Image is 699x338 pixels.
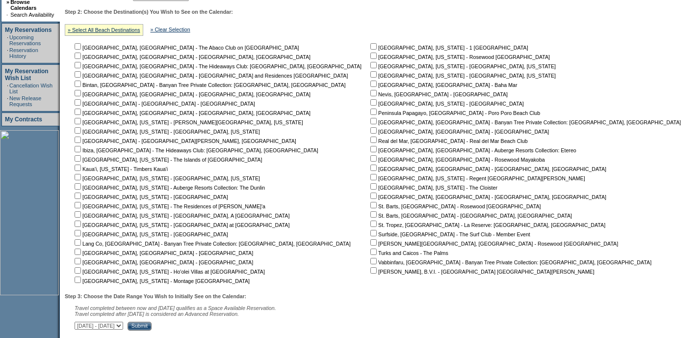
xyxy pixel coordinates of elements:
a: » Clear Selection [151,27,190,32]
nobr: [GEOGRAPHIC_DATA], [US_STATE] - [GEOGRAPHIC_DATA], [US_STATE] [73,175,260,181]
nobr: [GEOGRAPHIC_DATA], [US_STATE] - [GEOGRAPHIC_DATA] [73,194,228,200]
nobr: Turks and Caicos - The Palms [368,250,448,256]
nobr: [GEOGRAPHIC_DATA], [GEOGRAPHIC_DATA] - [GEOGRAPHIC_DATA] [73,259,253,265]
nobr: [GEOGRAPHIC_DATA], [GEOGRAPHIC_DATA] - [GEOGRAPHIC_DATA] [368,129,549,135]
nobr: [GEOGRAPHIC_DATA], [GEOGRAPHIC_DATA] - Banyan Tree Private Collection: [GEOGRAPHIC_DATA], [GEOGRA... [368,119,681,125]
nobr: [GEOGRAPHIC_DATA], [US_STATE] - [GEOGRAPHIC_DATA], A [GEOGRAPHIC_DATA] [73,213,289,219]
nobr: Kaua'i, [US_STATE] - Timbers Kaua'i [73,166,168,172]
nobr: Real del Mar, [GEOGRAPHIC_DATA] - Real del Mar Beach Club [368,138,528,144]
nobr: St. Barts, [GEOGRAPHIC_DATA] - [GEOGRAPHIC_DATA], [GEOGRAPHIC_DATA] [368,213,572,219]
nobr: [GEOGRAPHIC_DATA], [US_STATE] - The Cloister [368,185,497,191]
nobr: [GEOGRAPHIC_DATA], [US_STATE] - [GEOGRAPHIC_DATA], [US_STATE] [368,63,556,69]
nobr: [GEOGRAPHIC_DATA], [GEOGRAPHIC_DATA] - [GEOGRAPHIC_DATA], [GEOGRAPHIC_DATA] [368,194,606,200]
td: · [7,83,8,94]
nobr: Ibiza, [GEOGRAPHIC_DATA] - The Hideaways Club: [GEOGRAPHIC_DATA], [GEOGRAPHIC_DATA] [73,147,318,153]
nobr: [GEOGRAPHIC_DATA], [US_STATE] - The Islands of [GEOGRAPHIC_DATA] [73,157,262,163]
b: Step 2: Choose the Destination(s) You Wish to See on the Calendar: [65,9,233,15]
td: · [7,47,8,59]
a: My Reservations [5,27,52,33]
a: Reservation History [9,47,38,59]
nobr: [GEOGRAPHIC_DATA], [GEOGRAPHIC_DATA] - Auberge Resorts Collection: Etereo [368,147,576,153]
nobr: [GEOGRAPHIC_DATA], [GEOGRAPHIC_DATA] - The Hideaways Club: [GEOGRAPHIC_DATA], [GEOGRAPHIC_DATA] [73,63,362,69]
td: · [6,12,9,18]
nobr: Vabbinfaru, [GEOGRAPHIC_DATA] - Banyan Tree Private Collection: [GEOGRAPHIC_DATA], [GEOGRAPHIC_DATA] [368,259,651,265]
nobr: [GEOGRAPHIC_DATA], [US_STATE] - [GEOGRAPHIC_DATA] at [GEOGRAPHIC_DATA] [73,222,289,228]
input: Submit [128,322,152,331]
nobr: [GEOGRAPHIC_DATA], [GEOGRAPHIC_DATA] - [GEOGRAPHIC_DATA], [GEOGRAPHIC_DATA] [73,91,311,97]
nobr: [PERSON_NAME][GEOGRAPHIC_DATA], [GEOGRAPHIC_DATA] - Rosewood [GEOGRAPHIC_DATA] [368,241,618,247]
a: Cancellation Wish List [9,83,52,94]
nobr: [GEOGRAPHIC_DATA] - [GEOGRAPHIC_DATA] - [GEOGRAPHIC_DATA] [73,101,255,107]
a: My Contracts [5,116,42,123]
nobr: Peninsula Papagayo, [GEOGRAPHIC_DATA] - Poro Poro Beach Club [368,110,540,116]
a: » Select All Beach Destinations [68,27,140,33]
nobr: [GEOGRAPHIC_DATA], [GEOGRAPHIC_DATA] - [GEOGRAPHIC_DATA] and Residences [GEOGRAPHIC_DATA] [73,73,348,79]
a: My Reservation Wish List [5,68,49,82]
a: Search Availability [10,12,54,18]
nobr: Lang Co, [GEOGRAPHIC_DATA] - Banyan Tree Private Collection: [GEOGRAPHIC_DATA], [GEOGRAPHIC_DATA] [73,241,351,247]
nobr: St. Barts, [GEOGRAPHIC_DATA] - Rosewood [GEOGRAPHIC_DATA] [368,203,541,209]
nobr: [GEOGRAPHIC_DATA], [US_STATE] - Rosewood [GEOGRAPHIC_DATA] [368,54,550,60]
nobr: [GEOGRAPHIC_DATA], [GEOGRAPHIC_DATA] - [GEOGRAPHIC_DATA], [GEOGRAPHIC_DATA] [73,110,311,116]
nobr: [GEOGRAPHIC_DATA], [US_STATE] - 1 [GEOGRAPHIC_DATA] [368,45,528,51]
a: Upcoming Reservations [9,34,41,46]
nobr: [GEOGRAPHIC_DATA], [US_STATE] - Ho'olei Villas at [GEOGRAPHIC_DATA] [73,269,265,275]
span: Travel completed between now and [DATE] qualifies as a Space Available Reservation. [75,305,276,311]
nobr: [GEOGRAPHIC_DATA], [US_STATE] - Regent [GEOGRAPHIC_DATA][PERSON_NAME] [368,175,585,181]
nobr: [PERSON_NAME], B.V.I. - [GEOGRAPHIC_DATA] [GEOGRAPHIC_DATA][PERSON_NAME] [368,269,595,275]
nobr: [GEOGRAPHIC_DATA], [US_STATE] - [PERSON_NAME][GEOGRAPHIC_DATA], [US_STATE] [73,119,303,125]
nobr: [GEOGRAPHIC_DATA], [US_STATE] - [GEOGRAPHIC_DATA], [US_STATE] [368,73,556,79]
nobr: [GEOGRAPHIC_DATA] - [GEOGRAPHIC_DATA][PERSON_NAME], [GEOGRAPHIC_DATA] [73,138,296,144]
td: · [7,34,8,46]
nobr: [GEOGRAPHIC_DATA], [GEOGRAPHIC_DATA] - [GEOGRAPHIC_DATA], [GEOGRAPHIC_DATA] [73,54,311,60]
nobr: [GEOGRAPHIC_DATA], [GEOGRAPHIC_DATA] - Baha Mar [368,82,517,88]
b: Step 3: Choose the Date Range You Wish to Initially See on the Calendar: [65,293,246,299]
nobr: [GEOGRAPHIC_DATA], [GEOGRAPHIC_DATA] - Rosewood Mayakoba [368,157,545,163]
nobr: [GEOGRAPHIC_DATA], [GEOGRAPHIC_DATA] - [GEOGRAPHIC_DATA] [73,250,253,256]
nobr: [GEOGRAPHIC_DATA], [US_STATE] - The Residences of [PERSON_NAME]'a [73,203,265,209]
nobr: [GEOGRAPHIC_DATA], [US_STATE] - Montage [GEOGRAPHIC_DATA] [73,278,250,284]
nobr: [GEOGRAPHIC_DATA], [US_STATE] - [GEOGRAPHIC_DATA], [US_STATE] [73,129,260,135]
nobr: Surfside, [GEOGRAPHIC_DATA] - The Surf Club - Member Event [368,231,530,237]
nobr: [GEOGRAPHIC_DATA], [GEOGRAPHIC_DATA] - The Abaco Club on [GEOGRAPHIC_DATA] [73,45,299,51]
td: · [7,95,8,107]
nobr: [GEOGRAPHIC_DATA], [US_STATE] - Auberge Resorts Collection: The Dunlin [73,185,265,191]
a: New Release Requests [9,95,41,107]
nobr: Nevis, [GEOGRAPHIC_DATA] - [GEOGRAPHIC_DATA] [368,91,508,97]
nobr: [GEOGRAPHIC_DATA], [US_STATE] - [GEOGRAPHIC_DATA] [368,101,524,107]
nobr: [GEOGRAPHIC_DATA], [US_STATE] - [GEOGRAPHIC_DATA] [73,231,228,237]
nobr: Travel completed after [DATE] is considered an Advanced Reservation. [75,311,239,317]
nobr: Bintan, [GEOGRAPHIC_DATA] - Banyan Tree Private Collection: [GEOGRAPHIC_DATA], [GEOGRAPHIC_DATA] [73,82,346,88]
nobr: St. Tropez, [GEOGRAPHIC_DATA] - La Reserve: [GEOGRAPHIC_DATA], [GEOGRAPHIC_DATA] [368,222,605,228]
nobr: [GEOGRAPHIC_DATA], [GEOGRAPHIC_DATA] - [GEOGRAPHIC_DATA], [GEOGRAPHIC_DATA] [368,166,606,172]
